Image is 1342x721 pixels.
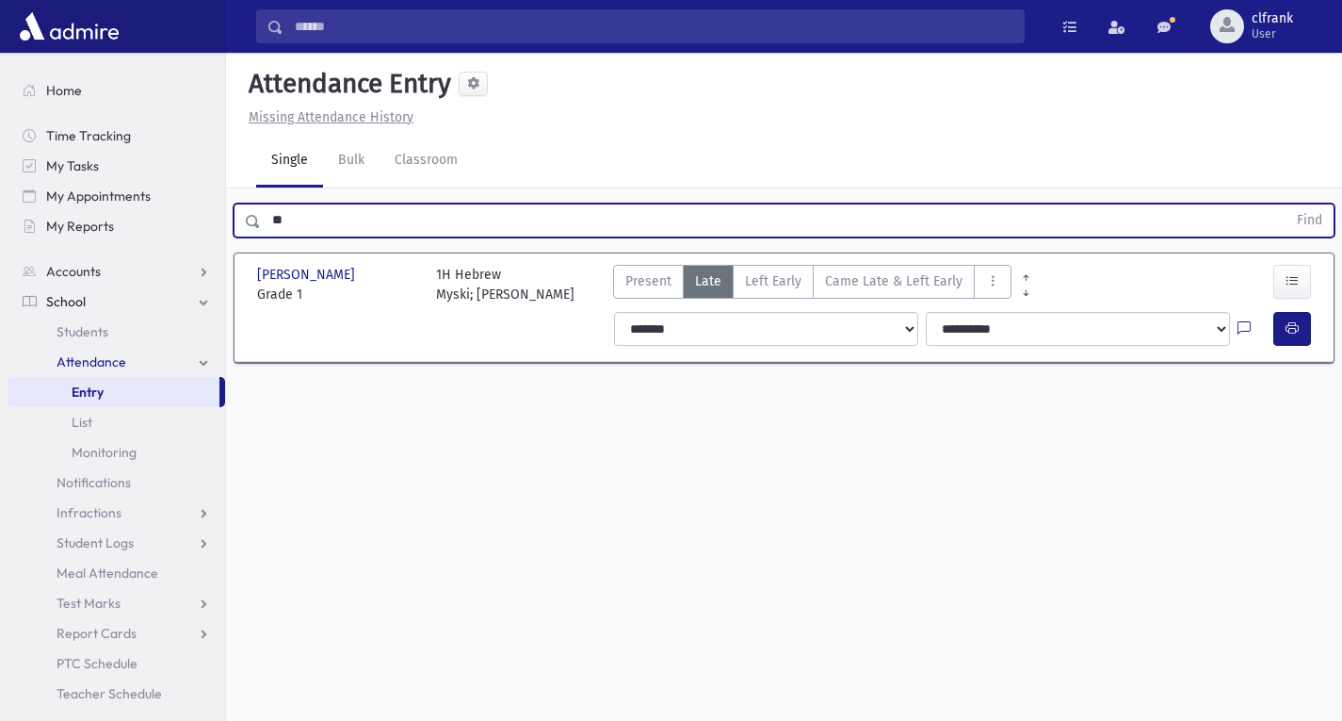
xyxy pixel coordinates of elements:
span: Students [57,323,108,340]
a: Entry [8,377,219,407]
span: Left Early [745,271,801,291]
span: Monitoring [72,444,137,461]
div: 1H Hebrew Myski; [PERSON_NAME] [436,265,574,304]
a: My Appointments [8,181,225,211]
a: My Reports [8,211,225,241]
span: Late [695,271,721,291]
a: Students [8,317,225,347]
span: Accounts [46,263,101,280]
a: Bulk [323,135,380,188]
button: Find [1285,205,1334,237]
span: Grade 1 [257,285,417,304]
span: Home [46,82,82,99]
a: Monitoring [8,437,225,467]
a: Notifications [8,467,225,498]
span: [PERSON_NAME] [257,265,359,285]
a: Meal Attendance [8,558,225,588]
a: Classroom [380,135,473,188]
a: Student Logs [8,528,225,558]
a: Report Cards [8,618,225,648]
span: School [46,293,86,310]
a: PTC Schedule [8,648,225,679]
h5: Attendance Entry [241,68,451,100]
a: Infractions [8,498,225,528]
span: Student Logs [57,534,134,551]
a: Single [256,135,323,188]
span: Report Cards [57,625,137,642]
span: Teacher Schedule [57,685,162,702]
span: My Appointments [46,188,151,205]
u: Missing Attendance History [249,109,413,125]
span: User [1252,26,1293,41]
a: Time Tracking [8,121,225,151]
a: List [8,407,225,437]
span: My Reports [46,218,114,235]
span: Meal Attendance [57,565,158,582]
a: Missing Attendance History [241,109,413,125]
span: Time Tracking [46,127,131,144]
a: Test Marks [8,588,225,618]
div: AttTypes [613,265,1011,304]
span: Entry [72,384,104,401]
span: Attendance [57,353,126,370]
span: Came Late & Left Early [825,271,962,291]
a: Attendance [8,347,225,377]
a: Home [8,75,225,106]
span: PTC Schedule [57,655,137,672]
span: clfrank [1252,11,1293,26]
span: Present [625,271,671,291]
img: AdmirePro [15,8,123,45]
span: List [72,414,92,431]
span: Test Marks [57,595,121,612]
a: School [8,287,225,317]
input: Search [283,9,1024,43]
a: My Tasks [8,151,225,181]
span: Notifications [57,474,131,491]
a: Accounts [8,256,225,287]
a: Teacher Schedule [8,679,225,709]
span: My Tasks [46,157,99,174]
span: Infractions [57,504,121,521]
